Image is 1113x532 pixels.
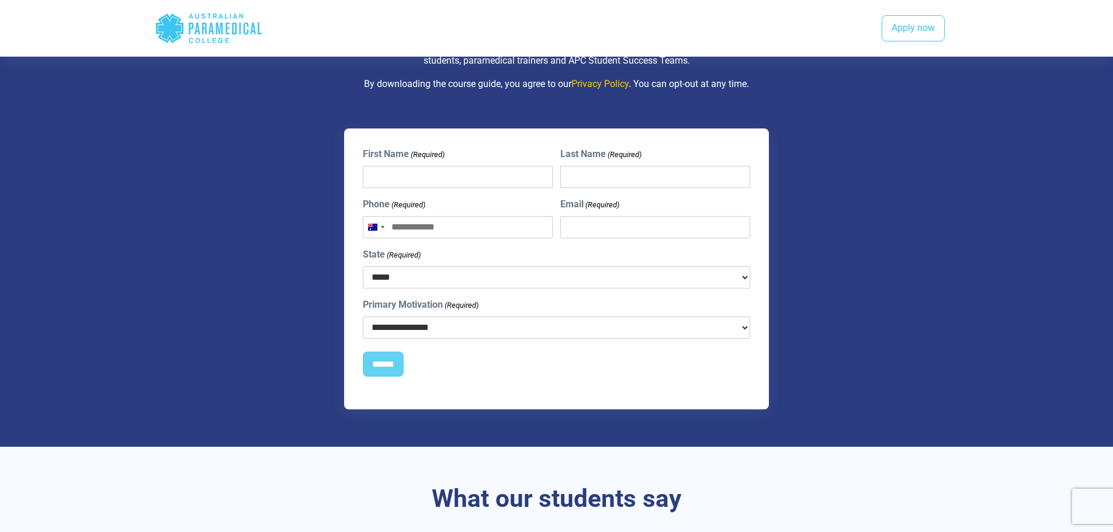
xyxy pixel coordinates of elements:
a: Privacy Policy [571,78,629,89]
span: (Required) [443,300,479,311]
button: Selected country [363,217,388,238]
label: Phone [363,197,425,211]
label: First Name [363,147,445,161]
label: Email [560,197,619,211]
h3: What our students say [215,484,899,514]
label: Primary Motivation [363,298,479,312]
label: Last Name [560,147,642,161]
span: (Required) [607,149,642,161]
p: By downloading the course guide, you agree to our . You can opt-out at any time. [215,77,899,91]
span: (Required) [585,199,620,211]
span: (Required) [390,199,425,211]
a: Apply now [882,15,945,42]
span: (Required) [410,149,445,161]
div: Australian Paramedical College [155,9,263,47]
label: State [363,248,421,262]
span: (Required) [386,249,421,261]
